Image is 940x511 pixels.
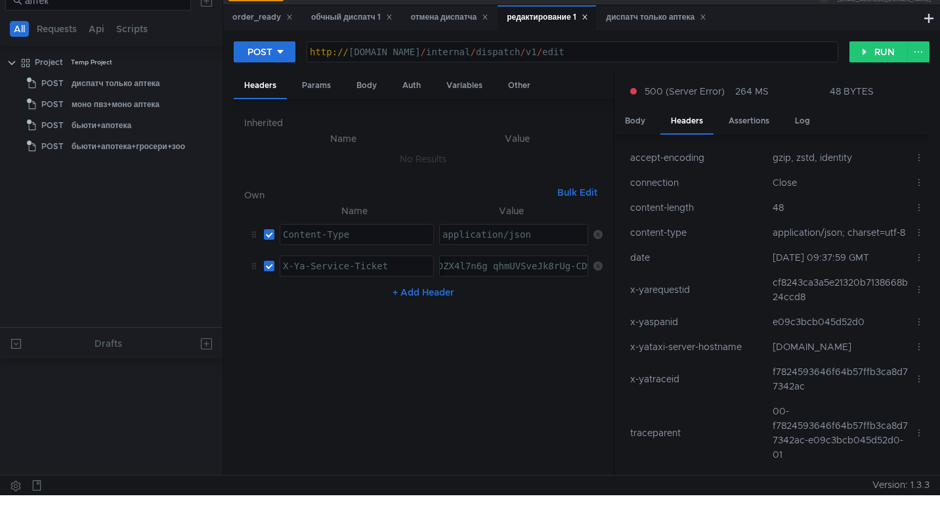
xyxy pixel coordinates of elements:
button: + Add Header [387,284,459,300]
div: отмена диспатча [411,11,489,24]
div: 264 MS [735,85,769,97]
td: e09c3bcb045d52d0 [767,309,909,334]
div: Headers [660,109,714,135]
button: Requests [33,21,81,37]
td: application/json; charset=utf-8 [767,220,909,245]
td: x-yatraceid [625,359,767,399]
div: Headers [234,74,287,99]
td: f7824593646f64b57ffb3ca8d77342ac [767,359,909,399]
div: диспатч только аптека [72,74,160,93]
div: Drafts [95,336,122,351]
button: RUN [849,41,908,62]
div: 48 BYTES [830,85,874,97]
button: POST [234,41,295,62]
td: traceparent [625,399,767,467]
th: Name [274,203,434,219]
td: connection [625,170,767,195]
button: Scripts [112,21,152,37]
span: POST [41,74,64,93]
h6: Inherited [244,115,603,131]
div: Log [784,109,821,133]
div: обчный диспатч 1 [311,11,393,24]
td: date [625,245,767,270]
th: Value [434,203,588,219]
div: Auth [392,74,431,98]
div: Other [498,74,541,98]
td: 48 [767,195,909,220]
div: Assertions [718,109,780,133]
th: Name [255,131,432,146]
td: Close [767,170,909,195]
td: cf8243ca3a5e21320b7138668b24ccd8 [767,270,909,309]
span: POST [41,116,64,135]
div: Variables [436,74,493,98]
div: бьюти+апотека+гросери+зоо [72,137,185,156]
td: x-yarequestid [625,270,767,309]
div: POST [247,45,272,59]
td: accept-encoding [625,145,767,170]
div: Params [291,74,341,98]
div: моно пвз+моно аптека [72,95,160,114]
span: Version: 1.3.3 [872,476,929,495]
div: Body [346,74,387,98]
td: [DATE] 09:37:59 GMT [767,245,909,270]
h6: Own [244,187,552,203]
td: 00-f7824593646f64b57ffb3ca8d77342ac-e09c3bcb045d52d0-01 [767,399,909,467]
td: content-length [625,195,767,220]
div: бьюти+апотека [72,116,131,135]
div: Temp Project [71,53,112,72]
div: Body [614,109,656,133]
td: content-type [625,220,767,245]
span: 500 (Server Error) [645,84,725,99]
nz-embed-empty: No Results [400,153,446,165]
td: x-yaspanid [625,309,767,334]
span: POST [41,137,64,156]
div: диспатч только аптека [607,11,707,24]
div: order_ready [232,11,293,24]
button: All [10,21,29,37]
div: Project [35,53,63,72]
button: Bulk Edit [552,185,603,200]
td: x-yataxi-server-hostname [625,334,767,359]
button: Api [85,21,108,37]
th: Value [432,131,603,146]
span: POST [41,95,64,114]
td: [DOMAIN_NAME] [767,334,909,359]
td: gzip, zstd, identity [767,145,909,170]
div: редактирование 1 [507,11,587,24]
